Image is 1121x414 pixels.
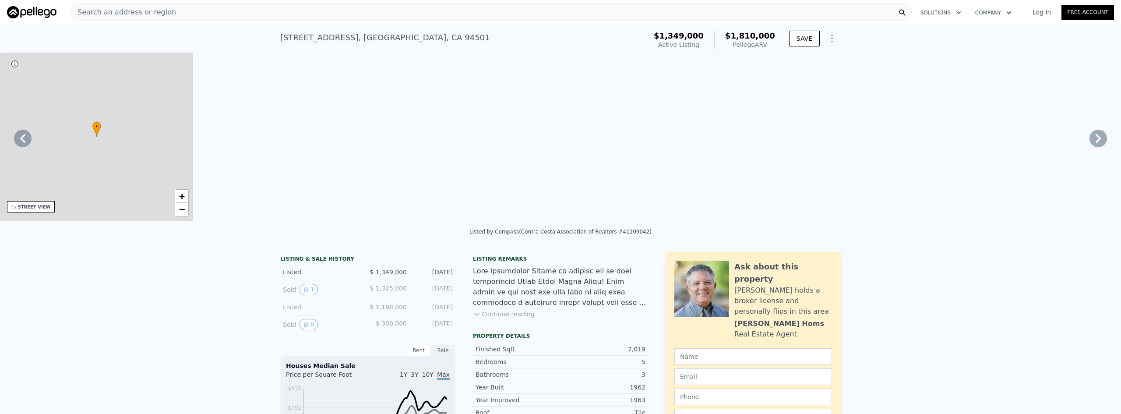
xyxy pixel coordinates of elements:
[560,370,645,379] div: 3
[175,190,188,203] a: Zoom in
[725,31,775,40] span: $1,810,000
[71,7,176,18] span: Search an address or region
[370,285,407,292] span: $ 1,325,000
[968,5,1019,21] button: Company
[823,30,841,47] button: Show Options
[7,6,56,18] img: Pellego
[400,371,407,378] span: 1Y
[288,405,301,411] tspan: $792
[674,348,832,365] input: Name
[283,303,361,311] div: Listed
[674,368,832,385] input: Email
[179,204,185,215] span: −
[286,370,368,384] div: Price per Square Foot
[18,204,51,210] div: STREET VIEW
[1022,8,1061,17] a: Log In
[476,357,560,366] div: Bedrooms
[92,123,101,131] span: •
[376,320,407,327] span: $ 300,000
[654,31,704,40] span: $1,349,000
[476,383,560,392] div: Year Built
[734,285,832,317] div: [PERSON_NAME] holds a broker license and personally flips in this area
[789,31,820,46] button: SAVE
[286,361,450,370] div: Houses Median Sale
[179,191,185,202] span: +
[422,371,434,378] span: 10Y
[560,357,645,366] div: 5
[283,319,361,330] div: Sold
[414,319,453,330] div: [DATE]
[674,389,832,405] input: Phone
[370,304,407,311] span: $ 1,198,000
[734,318,824,329] div: [PERSON_NAME] Homs
[283,284,361,295] div: Sold
[1061,5,1114,20] a: Free Account
[437,371,450,380] span: Max
[473,266,648,308] div: Lore Ipsumdolor Sitame co adipisc eli se doei temporincid Utlab Etdol Magna Aliqu! Enim admin ve ...
[300,319,318,330] button: View historical data
[414,268,453,276] div: [DATE]
[469,229,652,235] div: Listed by Compass (Contra Costa Association of Realtors #41109042)
[280,32,490,44] div: [STREET_ADDRESS] , [GEOGRAPHIC_DATA] , CA 94501
[406,345,431,356] div: Rent
[560,383,645,392] div: 1962
[92,121,101,137] div: •
[473,333,648,340] div: Property details
[280,255,455,264] div: LISTING & SALE HISTORY
[476,396,560,404] div: Year Improved
[476,370,560,379] div: Bathrooms
[283,268,361,276] div: Listed
[414,303,453,311] div: [DATE]
[734,329,797,340] div: Real Estate Agent
[725,40,775,49] div: Pellego ARV
[560,345,645,354] div: 2,019
[658,41,699,48] span: Active Listing
[175,203,188,216] a: Zoom out
[431,345,455,356] div: Sale
[288,386,301,392] tspan: $935
[414,284,453,295] div: [DATE]
[473,310,535,318] button: Continue reading
[473,255,648,262] div: Listing remarks
[300,284,318,295] button: View historical data
[913,5,968,21] button: Solutions
[560,396,645,404] div: 1963
[370,269,407,276] span: $ 1,349,000
[476,345,560,354] div: Finished Sqft
[734,261,832,285] div: Ask about this property
[411,371,418,378] span: 3Y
